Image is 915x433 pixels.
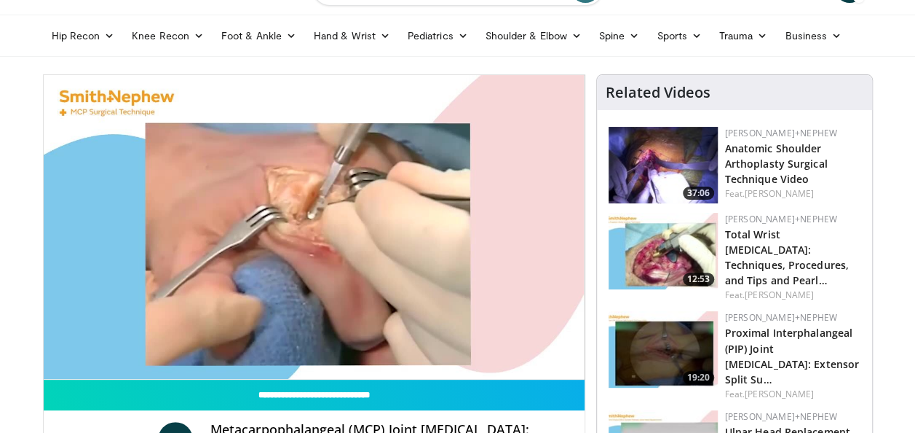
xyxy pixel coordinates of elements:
span: 37:06 [683,187,714,200]
a: Hip Recon [43,21,124,50]
a: [PERSON_NAME]+Nephew [725,410,837,423]
a: Knee Recon [123,21,213,50]
a: [PERSON_NAME] [745,289,814,301]
img: 70863adf-6224-40ad-9537-8997d6f8c31f.150x105_q85_crop-smart_upscale.jpg [609,213,718,289]
a: Shoulder & Elbow [477,21,590,50]
a: Business [776,21,850,50]
a: Foot & Ankle [213,21,305,50]
img: 4ad8d6c8-ee64-4599-baa1-cc9db944930a.150x105_q85_crop-smart_upscale.jpg [609,127,718,203]
img: 00d48113-67dc-467e-8f6b-fcdd724d7806.150x105_q85_crop-smart_upscale.jpg [609,311,718,388]
a: Proximal Interphalangeal (PIP) Joint [MEDICAL_DATA]: Extensor Split Su… [725,326,859,386]
div: Feat. [725,187,860,200]
a: [PERSON_NAME]+Nephew [725,213,837,225]
a: Total Wrist [MEDICAL_DATA]: Techniques, Procedures, and Tips and Pearl… [725,227,849,287]
a: [PERSON_NAME] [745,388,814,400]
video-js: Video Player [44,75,585,380]
a: Anatomic Shoulder Arthoplasty Surgical Technique Video [725,141,828,186]
a: Trauma [710,21,777,50]
a: [PERSON_NAME]+Nephew [725,127,837,139]
a: [PERSON_NAME]+Nephew [725,311,837,324]
a: Spine [590,21,648,50]
a: 12:53 [609,213,718,289]
div: Feat. [725,289,860,302]
a: 19:20 [609,311,718,388]
a: [PERSON_NAME] [745,187,814,200]
a: 37:06 [609,127,718,203]
span: 12:53 [683,273,714,286]
h4: Related Videos [606,84,710,101]
a: Hand & Wrist [305,21,399,50]
div: Feat. [725,388,860,401]
span: 19:20 [683,371,714,384]
a: Pediatrics [399,21,477,50]
a: Sports [648,21,710,50]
